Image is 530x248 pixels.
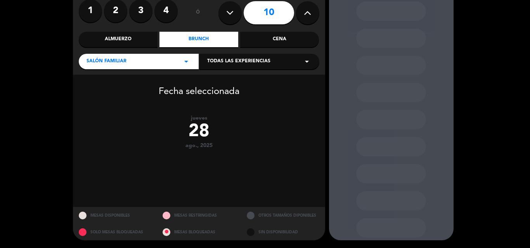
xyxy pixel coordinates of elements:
[87,58,126,65] span: Salón Familiar
[240,32,319,47] div: Cena
[73,115,325,121] div: jueves
[182,57,191,66] i: arrow_drop_down
[73,121,325,142] div: 28
[73,224,157,240] div: SOLO MESAS BLOQUEADAS
[302,57,312,66] i: arrow_drop_down
[241,207,325,224] div: OTROS TAMAÑOS DIPONIBLES
[79,32,158,47] div: Almuerzo
[73,142,325,149] div: ago., 2025
[159,32,238,47] div: Brunch
[157,224,241,240] div: MESAS BLOQUEADAS
[207,58,270,65] span: Todas las experiencias
[73,75,325,99] div: Fecha seleccionada
[157,207,241,224] div: MESAS RESTRINGIDAS
[73,207,157,224] div: MESAS DISPONIBLES
[241,224,325,240] div: SIN DISPONIBILIDAD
